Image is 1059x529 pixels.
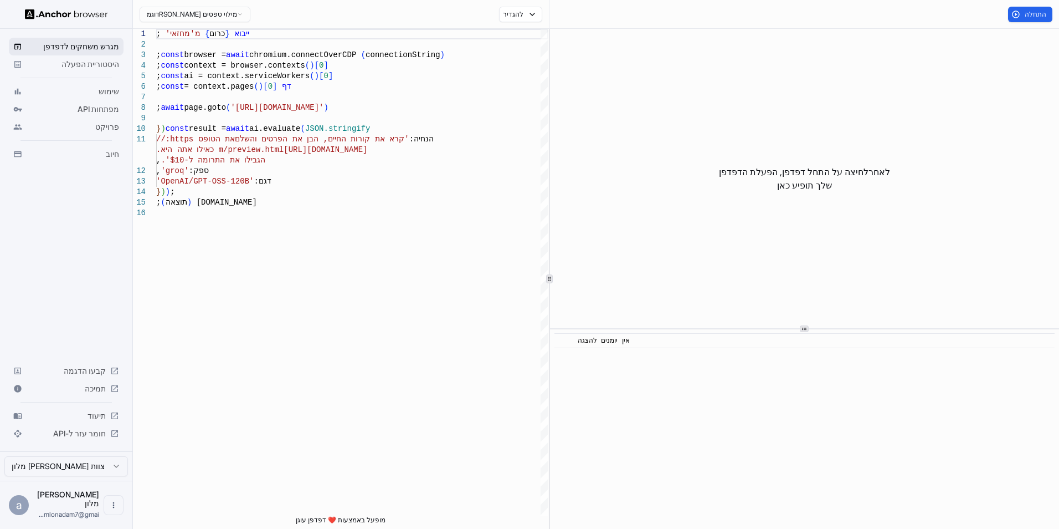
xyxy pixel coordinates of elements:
span: דף const [161,82,291,91]
div: 16 [133,208,146,218]
span: ) [161,187,165,196]
span: פרויקט [27,121,119,133]
span: מפתחות API [27,104,119,115]
font: להגדיר [503,10,523,19]
span: תיעוד [27,410,106,421]
span: connectionString [366,50,440,59]
span: { [156,124,161,133]
span: ( [187,198,192,207]
span: ; [156,61,161,70]
img: Anchor Logo [25,9,108,19]
span: await [226,50,249,59]
div: מפתחות API [9,100,124,118]
span: ) [315,72,319,80]
span: ( [226,103,230,112]
div: 7 [133,92,146,103]
span: ; [156,198,161,207]
span: ; [156,82,161,91]
span: ] [273,82,277,91]
span: 0 [323,72,328,80]
span: [DOMAIN_NAME][URL] [284,145,367,154]
div: 6 [133,82,146,92]
div: 8 [133,103,146,113]
div: 12 [133,166,146,176]
span: context = browser.contexts [184,61,305,70]
span: הנחיה: [409,135,434,144]
span: ( [310,72,314,80]
div: היסטוריית הפעלה [9,55,124,73]
div: 1 [133,29,146,39]
span: , [156,166,161,175]
span: ; [156,50,161,59]
span: ] [328,72,333,80]
span: browser = [184,50,226,59]
span: ) [310,61,314,70]
span: [DOMAIN_NAME] [197,198,257,207]
span: ) [166,187,170,196]
span: אין יומנים להצגה [578,337,629,345]
span: ; [156,103,161,112]
div: 2 [133,39,146,50]
span: ) [161,198,165,207]
p: לאחר , הפעלת הדפדפן שלך תופיע כאן [719,165,890,192]
div: 10 [133,124,146,134]
span: ( [305,61,310,70]
div: a [9,495,29,515]
span: { [225,29,229,38]
span: קבעו הדגמה [27,365,106,377]
div: 5 [133,71,146,82]
span: ai = context.serviceWorkers [184,72,310,80]
span: הגבילו את התרומה ל-$10'. [161,156,265,165]
span: תמיכה [27,383,106,394]
span: result = [189,124,226,133]
div: 3 [133,50,146,60]
span: מ'מחזאי' [166,29,201,38]
span: ( [300,124,305,133]
span: תוצאה [166,198,187,207]
span: 'OpenAI/GPT-OSS-120B' [156,177,254,186]
span: 'קרא את קורות החיים, הבן את הפרטים והשלם [235,135,409,144]
div: תמיכה [9,380,124,398]
span: כרום [209,29,225,38]
span: דוגמה: [147,10,160,19]
div: חיוב [9,145,124,163]
span: ) [323,103,328,112]
div: 11 [133,134,146,145]
span: adam mlon [37,490,99,508]
span: ( [161,124,165,133]
span: ייבוא [234,29,249,38]
span: mlonadam7@gmail.com [39,510,99,518]
div: שימוש [9,83,124,100]
span: ; [156,29,161,38]
span: await [161,103,184,112]
span: page.goto [184,103,226,112]
div: תיעוד [9,407,124,425]
span: מגרש משחקים לדפדפן [27,41,119,52]
span: const [166,124,189,133]
div: קבעו הדגמה [9,362,124,380]
span: התחלה [1025,10,1047,19]
span: דגם: [254,177,271,186]
span: const [161,50,184,59]
span: const [161,72,184,80]
div: 15 [133,197,146,208]
span: } [156,187,161,196]
span: 'groq' [161,166,188,175]
span: , [156,156,161,165]
span: חיוב [27,149,119,160]
span: 0 [319,61,323,70]
span: ; [170,187,174,196]
span: } [205,29,209,38]
span: לחיצה על התחל דפדפן [782,166,868,177]
span: ai.evaluate [249,124,300,133]
span: ) [440,50,445,59]
div: 13 [133,176,146,187]
span: await [226,124,249,133]
span: ; [156,72,161,80]
span: [ [315,61,319,70]
span: ] [323,61,328,70]
span: היסטוריית הפעלה [27,59,119,70]
button: התחלה [1008,7,1052,22]
span: chromium.connectOverCDP [249,50,356,59]
span: ספק: [189,166,209,175]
